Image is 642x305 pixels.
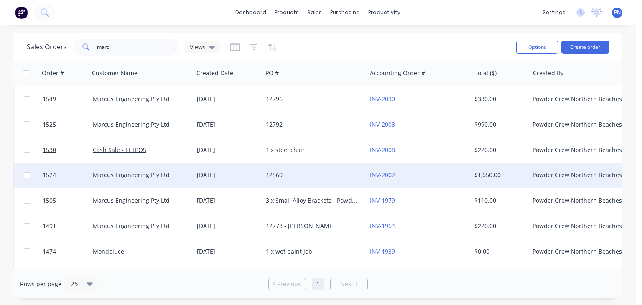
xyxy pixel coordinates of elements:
[93,146,146,154] a: Cash Sale - EFTPOS
[561,41,609,54] button: Create order
[516,41,558,54] button: Options
[266,171,359,179] div: 12560
[340,280,353,288] span: Next
[474,247,523,256] div: $0.00
[43,247,56,256] span: 1474
[370,196,395,204] a: INV-1979
[43,163,93,188] a: 1524
[197,120,259,129] div: [DATE]
[266,222,359,230] div: 12778 - [PERSON_NAME]
[43,239,93,264] a: 1474
[197,247,259,256] div: [DATE]
[197,146,259,154] div: [DATE]
[532,171,625,179] div: Powder Crew Northern Beaches
[93,196,170,204] a: Marcus Engineering Pty Ltd
[43,264,93,290] a: 1426
[43,222,56,230] span: 1491
[303,6,326,19] div: sales
[97,39,178,56] input: Search...
[197,95,259,103] div: [DATE]
[43,213,93,239] a: 1491
[93,171,170,179] a: Marcus Engineering Pty Ltd
[93,95,170,103] a: Marcus Engineering Pty Ltd
[27,43,67,51] h1: Sales Orders
[370,120,395,128] a: INV-2003
[266,146,359,154] div: 1 x steel chair
[266,95,359,103] div: 12796
[532,196,625,205] div: Powder Crew Northern Beaches
[532,222,625,230] div: Powder Crew Northern Beaches
[269,280,306,288] a: Previous page
[474,95,523,103] div: $330.00
[370,95,395,103] a: INV-2030
[20,280,61,288] span: Rows per page
[197,222,259,230] div: [DATE]
[266,196,359,205] div: 3 x Small Alloy Brackets - Powder Coat - SATIN WHITE
[42,69,64,77] div: Order #
[93,222,170,230] a: Marcus Engineering Pty Ltd
[197,171,259,179] div: [DATE]
[538,6,570,19] div: settings
[196,69,233,77] div: Created Date
[231,6,270,19] a: dashboard
[43,196,56,205] span: 1505
[43,188,93,213] a: 1505
[326,6,364,19] div: purchasing
[370,247,395,255] a: INV-1939
[43,171,56,179] span: 1524
[265,69,279,77] div: PO #
[474,171,523,179] div: $1,650.00
[43,86,93,112] a: 1549
[190,43,206,51] span: Views
[92,69,138,77] div: Customer Name
[197,196,259,205] div: [DATE]
[614,9,621,16] span: PN
[364,6,405,19] div: productivity
[15,6,28,19] img: Factory
[474,222,523,230] div: $220.00
[43,137,93,163] a: 1530
[266,120,359,129] div: 12792
[331,280,367,288] a: Next page
[370,222,395,230] a: INV-1964
[277,280,301,288] span: Previous
[312,278,324,290] a: Page 1 is your current page
[370,171,395,179] a: INV-2002
[532,95,625,103] div: Powder Crew Northern Beaches
[370,146,395,154] a: INV-2008
[532,146,625,154] div: Powder Crew Northern Beaches
[43,146,56,154] span: 1530
[532,247,625,256] div: Powder Crew Northern Beaches
[474,196,523,205] div: $110.00
[474,69,497,77] div: Total ($)
[43,120,56,129] span: 1525
[474,120,523,129] div: $990.00
[532,120,625,129] div: Powder Crew Northern Beaches
[93,120,170,128] a: Marcus Engineering Pty Ltd
[43,112,93,137] a: 1525
[474,146,523,154] div: $220.00
[43,95,56,103] span: 1549
[266,247,359,256] div: 1 x wet paint job
[533,69,563,77] div: Created By
[265,278,371,290] ul: Pagination
[93,247,124,255] a: Mondoluce
[270,6,303,19] div: products
[370,69,425,77] div: Accounting Order #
